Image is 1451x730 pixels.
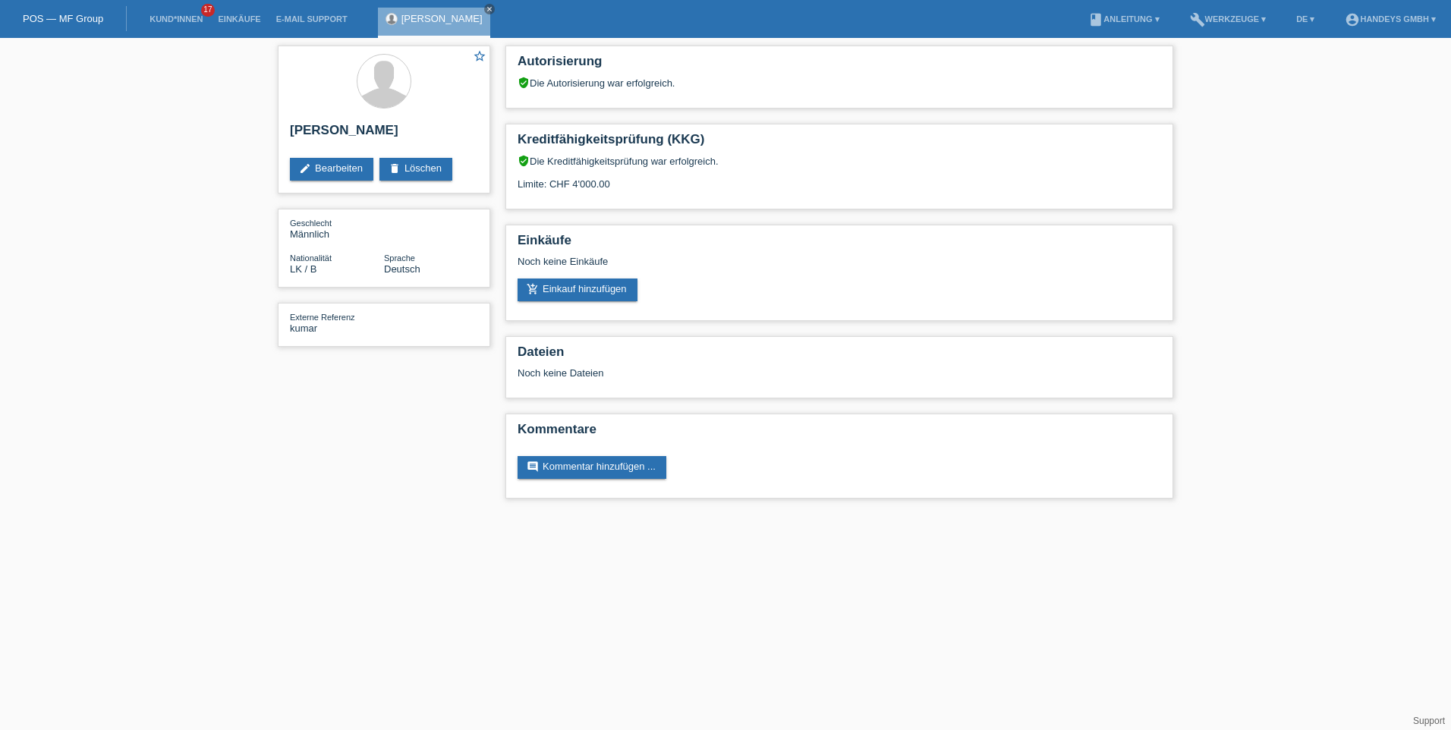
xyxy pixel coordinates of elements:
[23,13,103,24] a: POS — MF Group
[518,345,1161,367] h2: Dateien
[518,456,666,479] a: commentKommentar hinzufügen ...
[518,155,530,167] i: verified_user
[518,132,1161,155] h2: Kreditfähigkeitsprüfung (KKG)
[518,77,530,89] i: verified_user
[401,13,483,24] a: [PERSON_NAME]
[290,313,355,322] span: Externe Referenz
[1337,14,1443,24] a: account_circleHandeys GmbH ▾
[1413,716,1445,726] a: Support
[518,422,1161,445] h2: Kommentare
[484,4,495,14] a: close
[518,54,1161,77] h2: Autorisierung
[384,253,415,263] span: Sprache
[290,219,332,228] span: Geschlecht
[1081,14,1166,24] a: bookAnleitung ▾
[384,263,420,275] span: Deutsch
[379,158,452,181] a: deleteLöschen
[527,461,539,473] i: comment
[290,263,316,275] span: Sri Lanka / B / 03.12.2008
[299,162,311,175] i: edit
[1182,14,1274,24] a: buildWerkzeuge ▾
[518,77,1161,89] div: Die Autorisierung war erfolgreich.
[1088,12,1103,27] i: book
[518,256,1161,278] div: Noch keine Einkäufe
[290,158,373,181] a: editBearbeiten
[389,162,401,175] i: delete
[290,253,332,263] span: Nationalität
[290,123,478,146] h2: [PERSON_NAME]
[1190,12,1205,27] i: build
[518,155,1161,201] div: Die Kreditfähigkeitsprüfung war erfolgreich. Limite: CHF 4'000.00
[1289,14,1322,24] a: DE ▾
[473,49,486,65] a: star_border
[269,14,355,24] a: E-Mail Support
[142,14,210,24] a: Kund*innen
[290,217,384,240] div: Männlich
[518,233,1161,256] h2: Einkäufe
[290,311,384,334] div: kumar
[201,4,215,17] span: 17
[210,14,268,24] a: Einkäufe
[473,49,486,63] i: star_border
[1345,12,1360,27] i: account_circle
[518,278,637,301] a: add_shopping_cartEinkauf hinzufügen
[486,5,493,13] i: close
[518,367,981,379] div: Noch keine Dateien
[527,283,539,295] i: add_shopping_cart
